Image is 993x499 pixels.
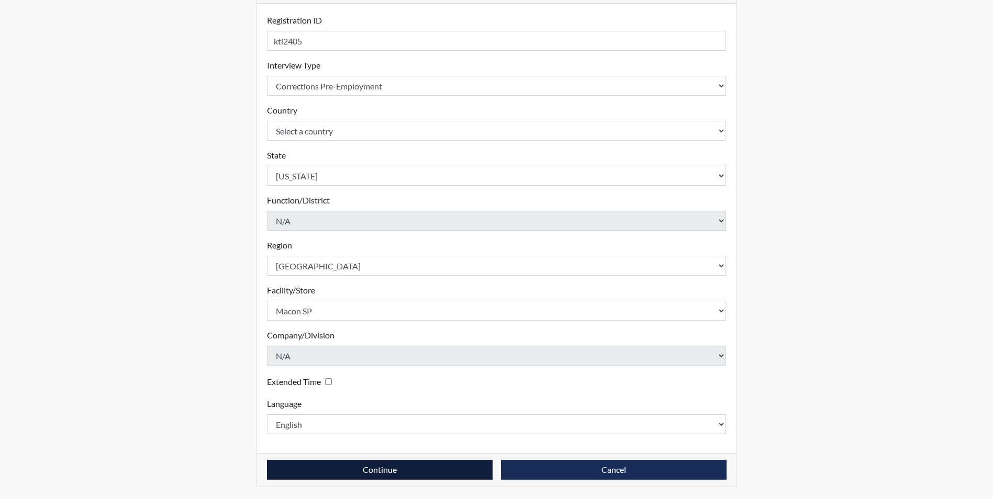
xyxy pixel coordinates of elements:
[267,31,727,51] input: Insert a Registration ID, which needs to be a unique alphanumeric value for each interviewee
[267,284,315,297] label: Facility/Store
[267,239,292,252] label: Region
[267,14,322,27] label: Registration ID
[267,374,336,389] div: Checking this box will provide the interviewee with an accomodation of extra time to answer each ...
[501,460,727,480] button: Cancel
[267,376,321,388] label: Extended Time
[267,149,286,162] label: State
[267,460,493,480] button: Continue
[267,194,330,207] label: Function/District
[267,59,320,72] label: Interview Type
[267,398,302,410] label: Language
[267,104,297,117] label: Country
[267,329,334,342] label: Company/Division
